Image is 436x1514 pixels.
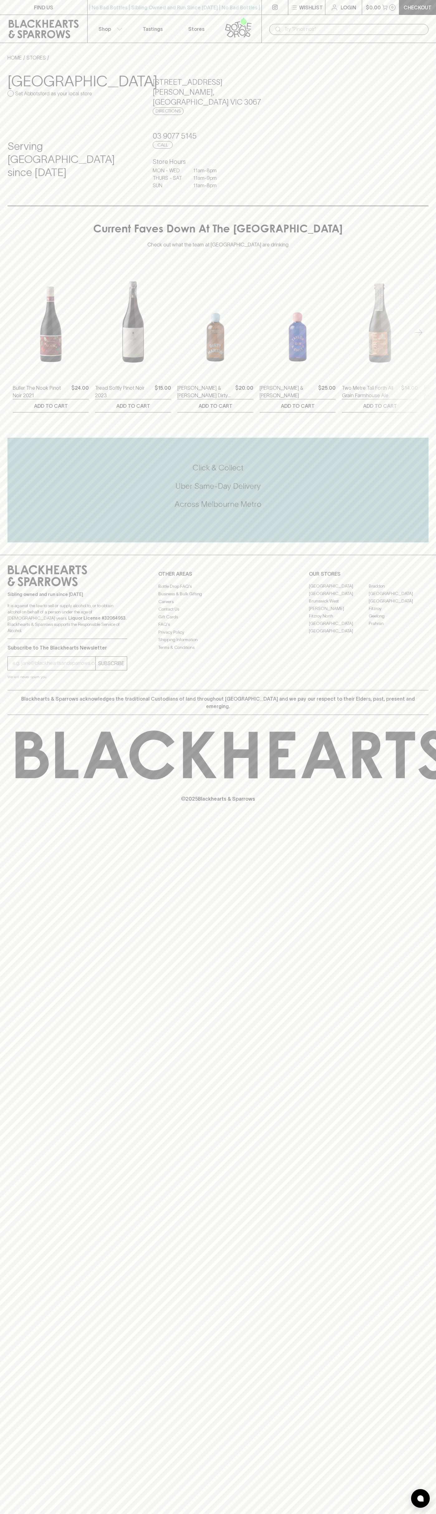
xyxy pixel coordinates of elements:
[158,590,278,598] a: Business & Bulk Gifting
[131,15,175,43] a: Tastings
[7,591,127,598] p: Sibling owned and run since [DATE]
[404,4,432,11] p: Checkout
[34,4,53,11] p: FIND US
[7,140,138,179] h4: Serving [GEOGRAPHIC_DATA] since [DATE]
[158,621,278,628] a: FAQ's
[15,90,92,97] p: Set Abbotsford as your local store
[369,620,429,627] a: Prahran
[7,499,429,509] h5: Across Melbourne Metro
[98,659,124,667] p: SUBSCRIBE
[199,402,232,410] p: ADD TO CART
[366,4,381,11] p: $0.00
[235,384,253,399] p: $20.00
[95,399,171,412] button: ADD TO CART
[153,157,283,167] h6: Store Hours
[193,182,224,189] p: 11am - 8pm
[7,72,138,90] h3: [GEOGRAPHIC_DATA]
[7,481,429,491] h5: Uber Same-Day Delivery
[98,25,111,33] p: Shop
[7,674,127,680] p: We will never spam you
[299,4,323,11] p: Wishlist
[13,266,89,375] img: Buller The Nook Pinot Noir 2021
[309,598,369,605] a: Brunswick West
[95,266,171,375] img: Tread Softly Pinot Noir 2023
[12,695,424,710] p: Blackhearts & Sparrows acknowledges the traditional Custodians of land throughout [GEOGRAPHIC_DAT...
[193,167,224,174] p: 11am - 8pm
[369,590,429,598] a: [GEOGRAPHIC_DATA]
[309,590,369,598] a: [GEOGRAPHIC_DATA]
[26,55,46,60] a: STORES
[284,24,424,34] input: Try "Pinot noir"
[153,131,283,141] h5: 03 9077 5145
[153,141,173,149] a: Call
[34,402,68,410] p: ADD TO CART
[260,399,336,412] button: ADD TO CART
[363,402,397,410] p: ADD TO CART
[153,174,184,182] p: THURS - SAT
[158,570,278,578] p: OTHER AREAS
[7,463,429,473] h5: Click & Collect
[309,627,369,635] a: [GEOGRAPHIC_DATA]
[369,612,429,620] a: Geelong
[158,644,278,651] a: Terms & Conditions
[177,399,253,412] button: ADD TO CART
[188,25,204,33] p: Stores
[369,583,429,590] a: Braddon
[401,384,418,399] p: $14.00
[318,384,336,399] p: $25.00
[13,399,89,412] button: ADD TO CART
[369,605,429,612] a: Fitzroy
[147,236,289,248] p: Check out what the team at [GEOGRAPHIC_DATA] are drinking
[143,25,163,33] p: Tastings
[158,613,278,621] a: Gift Cards
[7,644,127,651] p: Subscribe to The Blackhearts Newsletter
[158,583,278,590] a: Bottle Drop FAQ's
[158,606,278,613] a: Contact Us
[177,384,233,399] a: [PERSON_NAME] & [PERSON_NAME] Dirty Martini Cocktail
[369,598,429,605] a: [GEOGRAPHIC_DATA]
[193,174,224,182] p: 11am - 9pm
[71,384,89,399] p: $24.00
[342,399,418,412] button: ADD TO CART
[153,182,184,189] p: SUN
[7,438,429,542] div: Call to action block
[309,612,369,620] a: Fitzroy North
[158,636,278,644] a: Shipping Information
[309,620,369,627] a: [GEOGRAPHIC_DATA]
[95,384,152,399] a: Tread Softly Pinot Noir 2023
[177,266,253,375] img: Taylor & Smith Dirty Martini Cocktail
[342,266,418,375] img: Two Metre Tall Forth All Grain Farmhouse Ale
[153,107,184,115] a: Directions
[417,1495,424,1502] img: bubble-icon
[93,224,343,237] h4: Current Faves Down At The [GEOGRAPHIC_DATA]
[68,616,126,621] strong: Liquor License #32064953
[341,4,356,11] p: Login
[309,570,429,578] p: OUR STORES
[260,384,316,399] a: [PERSON_NAME] & [PERSON_NAME]
[153,167,184,174] p: MON - WED
[260,266,336,375] img: Taylor & Smith Gin
[175,15,218,43] a: Stores
[309,583,369,590] a: [GEOGRAPHIC_DATA]
[158,628,278,636] a: Privacy Policy
[153,77,283,107] h5: [STREET_ADDRESS][PERSON_NAME] , [GEOGRAPHIC_DATA] VIC 3067
[13,384,69,399] a: Buller The Nook Pinot Noir 2021
[12,658,95,668] input: e.g. jane@blackheartsandsparrows.com.au
[7,602,127,634] p: It is against the law to sell or supply alcohol to, or to obtain alcohol on behalf of a person un...
[342,384,399,399] a: Two Metre Tall Forth All Grain Farmhouse Ale
[281,402,315,410] p: ADD TO CART
[309,605,369,612] a: [PERSON_NAME]
[391,6,394,9] p: 0
[96,657,127,670] button: SUBSCRIBE
[155,384,171,399] p: $15.00
[88,15,131,43] button: Shop
[7,55,22,60] a: HOME
[158,598,278,605] a: Careers
[116,402,150,410] p: ADD TO CART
